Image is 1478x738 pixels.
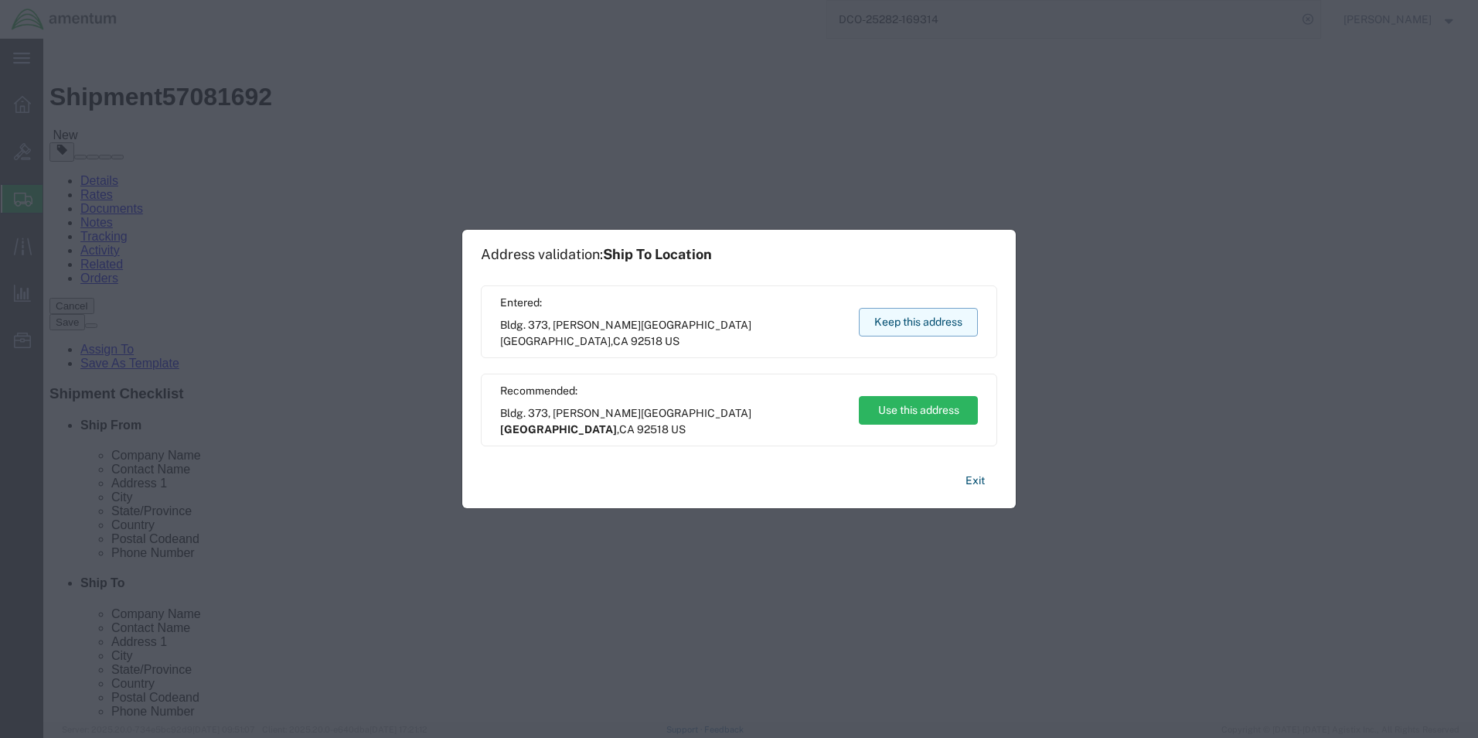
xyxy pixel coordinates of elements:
span: 92518 [637,423,669,436]
button: Keep this address [859,308,978,337]
button: Exit [953,467,997,494]
span: Bldg. 373, [PERSON_NAME][GEOGRAPHIC_DATA] , [500,405,844,438]
span: US [665,335,679,347]
span: Bldg. 373, [PERSON_NAME][GEOGRAPHIC_DATA] , [500,317,844,350]
button: Use this address [859,396,978,425]
span: US [671,423,686,436]
span: Recommended: [500,383,844,399]
span: 92518 [631,335,662,347]
span: CA [619,423,635,436]
span: Ship To Location [603,246,712,262]
span: [GEOGRAPHIC_DATA] [500,335,611,347]
span: [GEOGRAPHIC_DATA] [500,423,617,436]
h1: Address validation: [481,246,712,263]
span: Entered: [500,295,844,311]
span: CA [613,335,628,347]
